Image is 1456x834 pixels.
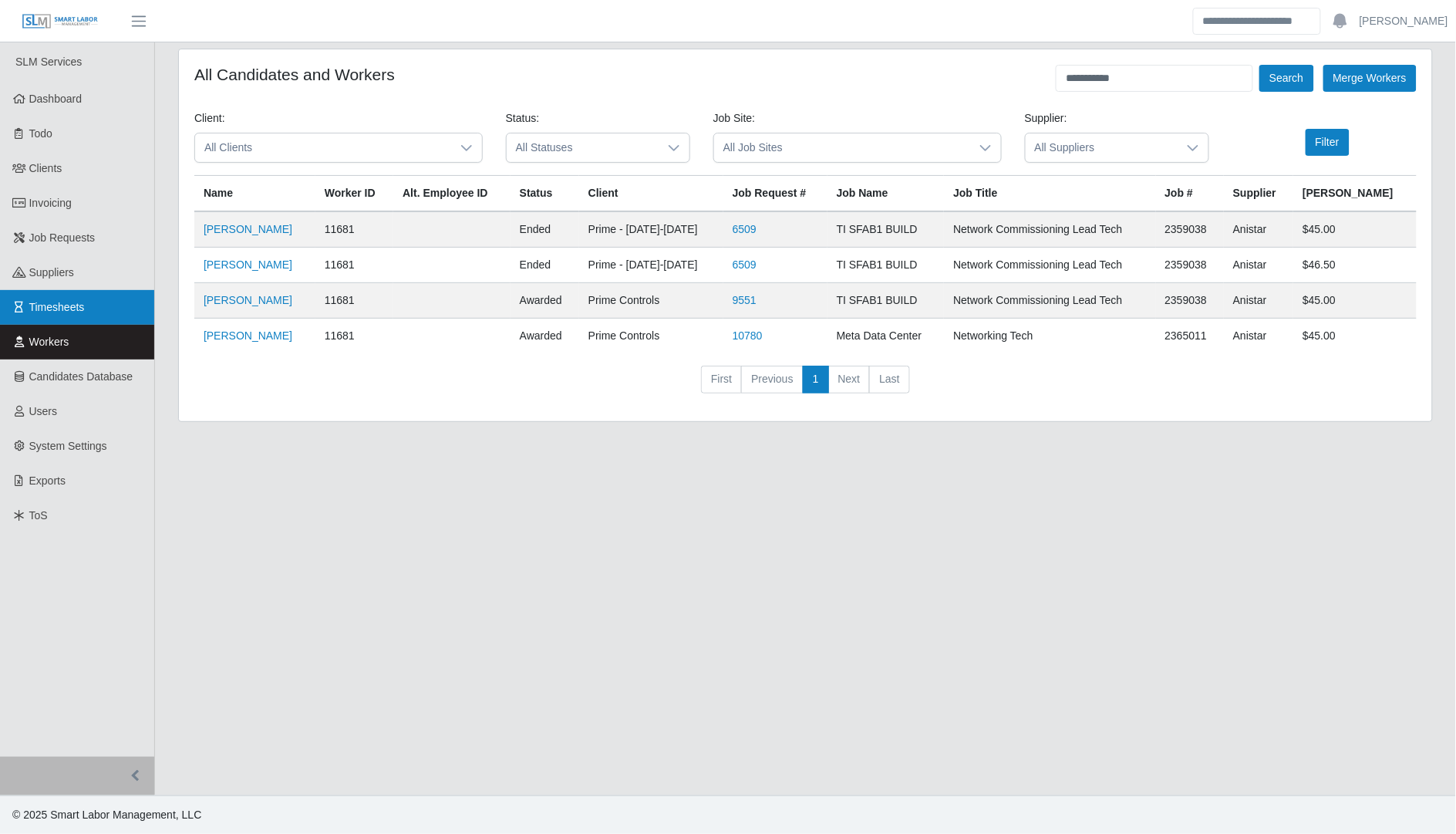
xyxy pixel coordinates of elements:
[714,133,970,162] span: All Job Sites
[29,405,58,417] span: Users
[1224,248,1293,283] td: Anistar
[827,248,945,283] td: TI SFAB1 BUILD
[511,211,579,248] td: ended
[733,329,763,342] a: 10780
[194,176,315,212] th: Name
[579,319,723,354] td: Prime Controls
[315,211,393,248] td: 11681
[1293,176,1417,212] th: [PERSON_NAME]
[204,258,292,271] a: [PERSON_NAME]
[1224,176,1293,212] th: Supplier
[733,294,757,306] a: 9551
[507,133,659,162] span: All Statuses
[1156,176,1225,212] th: Job #
[827,211,945,248] td: TI SFAB1 BUILD
[944,211,1155,248] td: Network Commissioning Lead Tech
[29,266,74,279] span: Suppliers
[1224,283,1293,319] td: Anistar
[827,319,945,354] td: Meta Data Center
[29,127,52,140] span: Todo
[194,366,1417,406] nav: pagination
[506,110,540,127] label: Status:
[204,294,292,306] a: [PERSON_NAME]
[733,223,757,235] a: 6509
[579,248,723,283] td: Prime - [DATE]-[DATE]
[195,133,451,162] span: All Clients
[579,283,723,319] td: Prime Controls
[29,509,48,522] span: ToS
[944,319,1155,354] td: Networking Tech
[827,176,945,212] th: Job Name
[194,65,395,84] h4: All Candidates and Workers
[803,366,829,393] a: 1
[315,283,393,319] td: 11681
[1306,129,1350,156] button: Filter
[1224,211,1293,248] td: Anistar
[1293,319,1417,354] td: $45.00
[29,336,69,348] span: Workers
[29,370,133,383] span: Candidates Database
[1193,8,1321,35] input: Search
[1323,65,1417,92] button: Merge Workers
[579,211,723,248] td: Prime - [DATE]-[DATE]
[315,319,393,354] td: 11681
[511,248,579,283] td: ended
[15,56,82,68] span: SLM Services
[1360,13,1448,29] a: [PERSON_NAME]
[827,283,945,319] td: TI SFAB1 BUILD
[733,258,757,271] a: 6509
[1259,65,1313,92] button: Search
[1293,283,1417,319] td: $45.00
[511,319,579,354] td: awarded
[315,176,393,212] th: Worker ID
[713,110,755,127] label: Job Site:
[29,440,107,452] span: System Settings
[12,809,201,821] span: © 2025 Smart Labor Management, LLC
[944,248,1155,283] td: Network Commissioning Lead Tech
[944,176,1155,212] th: Job Title
[315,248,393,283] td: 11681
[1224,319,1293,354] td: Anistar
[29,197,72,209] span: Invoicing
[393,176,511,212] th: Alt. Employee ID
[29,301,85,313] span: Timesheets
[29,231,96,244] span: Job Requests
[29,93,83,105] span: Dashboard
[29,162,62,174] span: Clients
[1293,248,1417,283] td: $46.50
[579,176,723,212] th: Client
[1156,283,1225,319] td: 2359038
[194,110,225,127] label: Client:
[1156,319,1225,354] td: 2365011
[1293,211,1417,248] td: $45.00
[511,176,579,212] th: Status
[1026,133,1178,162] span: All Suppliers
[1156,248,1225,283] td: 2359038
[29,474,66,487] span: Exports
[204,329,292,342] a: [PERSON_NAME]
[511,283,579,319] td: awarded
[1025,110,1067,127] label: Supplier:
[944,283,1155,319] td: Network Commissioning Lead Tech
[723,176,827,212] th: Job Request #
[22,13,99,30] img: SLM Logo
[204,223,292,235] a: [PERSON_NAME]
[1156,211,1225,248] td: 2359038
